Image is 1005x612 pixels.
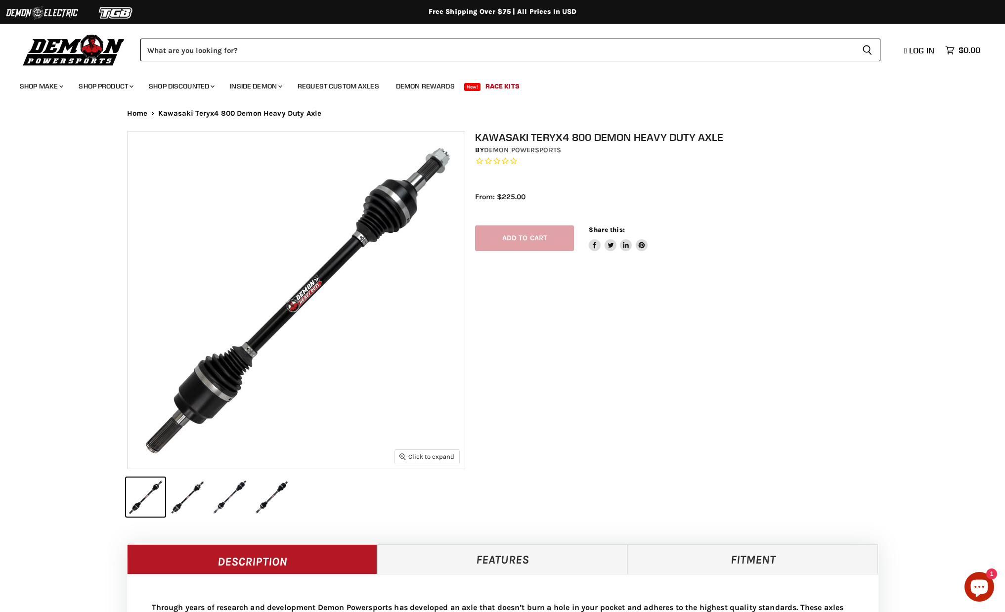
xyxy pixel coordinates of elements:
a: Race Kits [478,76,527,96]
button: IMAGE thumbnail [252,478,291,517]
a: Demon Powersports [484,146,561,154]
span: $0.00 [959,45,980,55]
h1: Kawasaki Teryx4 800 Demon Heavy Duty Axle [475,131,888,143]
input: Search [140,39,854,61]
span: Click to expand [399,453,454,460]
nav: Breadcrumbs [107,109,898,118]
span: From: $225.00 [475,192,525,201]
span: Log in [909,45,934,55]
img: Demon Powersports [20,32,128,67]
img: IMAGE [128,131,465,469]
inbox-online-store-chat: Shopify online store chat [961,572,997,604]
a: Shop Product [71,76,139,96]
button: Click to expand [395,450,459,463]
button: IMAGE thumbnail [210,478,249,517]
a: Demon Rewards [389,76,462,96]
img: Demon Electric Logo 2 [5,3,79,22]
span: New! [464,83,481,91]
div: Free Shipping Over $75 | All Prices In USD [107,7,898,16]
button: IMAGE thumbnail [126,478,165,517]
a: Features [377,544,628,574]
a: Description [127,544,378,574]
a: Request Custom Axles [290,76,387,96]
span: Rated 0.0 out of 5 stars 0 reviews [475,156,888,167]
a: Shop Discounted [141,76,220,96]
img: TGB Logo 2 [79,3,153,22]
a: $0.00 [940,43,985,57]
form: Product [140,39,880,61]
span: Kawasaki Teryx4 800 Demon Heavy Duty Axle [158,109,321,118]
button: Search [854,39,880,61]
a: Fitment [628,544,878,574]
span: Share this: [589,226,624,233]
a: Home [127,109,148,118]
a: Log in [900,46,940,55]
aside: Share this: [589,225,648,252]
ul: Main menu [12,72,978,96]
a: Shop Make [12,76,69,96]
div: by [475,145,888,156]
a: Inside Demon [222,76,288,96]
button: IMAGE thumbnail [168,478,207,517]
